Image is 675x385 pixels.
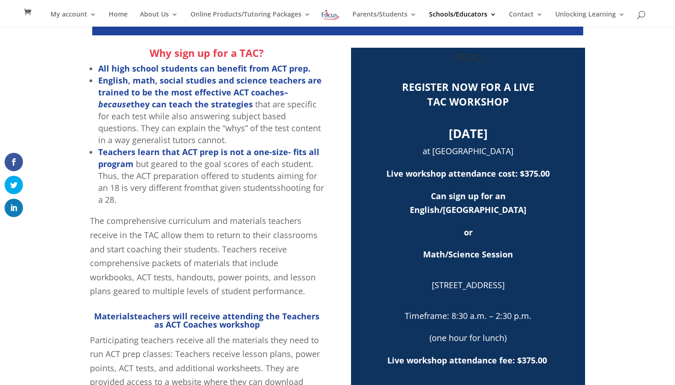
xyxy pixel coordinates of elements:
[321,8,340,22] img: Focus on Learning
[134,311,319,330] span: teachers will receive attending the Teachers as ACT Coaches workshop
[423,145,513,156] span: at [GEOGRAPHIC_DATA]
[449,125,488,142] b: [DATE]
[98,146,319,169] strong: Teachers learn that ACT prep is not a one-size- fits all program
[405,310,531,321] span: Timeframe: 8:30 a.m. – 2:30 p.m.
[423,249,513,260] span: Math/Science Session
[432,279,505,290] span: [STREET_ADDRESS]
[431,190,506,201] span: Can sign up for an
[150,46,264,60] strong: Why sign up for a TAC?
[94,311,134,322] span: Materials
[356,67,580,82] h3: :
[98,63,310,74] strong: All high school students can benefit from ACT prep.
[352,11,417,27] a: Parents/Students
[429,11,496,27] a: Schools/Educators
[464,227,473,238] span: or
[356,52,580,67] h3: REOO
[90,214,324,298] p: The comprehensive curriculum and materials teachers receive in the TAC allow them to return to th...
[555,11,625,27] a: Unlocking Learning
[509,11,543,27] a: Contact
[98,75,322,110] strong: English, math, social studies and science teachers are trained to be the most effective ACT coach...
[203,182,277,193] g: that given students
[430,332,507,343] span: (one hour for lunch)
[427,95,509,108] strong: TAC WORKSHOP
[98,146,324,206] li: but geared to the goal scores of each student. Thus, the ACT preparation offered to students aimi...
[98,74,324,146] li: that are specific for each test while also answering subject based questions. They can explain th...
[386,168,550,179] strong: Live workshop attendance cost: $375.00
[109,11,128,27] a: Home
[410,204,526,215] span: English/[GEOGRAPHIC_DATA]
[387,355,547,366] strong: Live workshop attendance fee: $375.00
[402,80,534,94] strong: REGISTER NOW FOR A LIVE
[190,11,311,27] a: Online Products/Tutoring Packages
[98,99,131,110] em: because
[140,11,178,27] a: About Us
[50,11,96,27] a: My account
